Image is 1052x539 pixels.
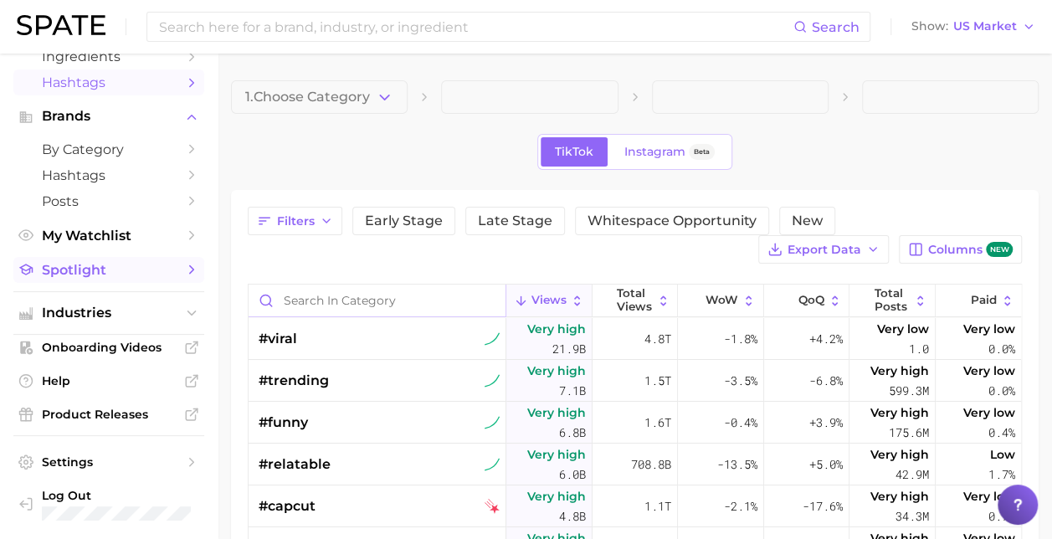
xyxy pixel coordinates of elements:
[13,69,204,95] a: Hashtags
[485,415,500,430] img: tiktok sustained riser
[42,262,176,278] span: Spotlight
[42,109,176,124] span: Brands
[42,488,225,503] span: Log Out
[249,402,1021,444] button: #funnytiktok sustained riserVery high6.8b1.6t-0.4%+3.9%Very high175.6mVery low0.4%
[610,137,729,167] a: InstagramBeta
[259,413,308,433] span: #funny
[42,340,176,355] span: Onboarding Videos
[13,449,204,475] a: Settings
[907,16,1039,38] button: ShowUS Market
[809,413,843,433] span: +3.9%
[963,361,1015,381] span: Very low
[803,496,843,516] span: -17.6%
[277,214,315,228] span: Filters
[724,371,757,391] span: -3.5%
[157,13,793,41] input: Search here for a brand, industry, or ingredient
[895,506,929,526] span: 34.3m
[792,214,823,228] span: New
[988,506,1015,526] span: 0.7%
[259,329,297,349] span: #viral
[899,235,1022,264] button: Columnsnew
[13,257,204,283] a: Spotlight
[249,360,1021,402] button: #trendingtiktok sustained riserVery high7.1b1.5t-3.5%-6.8%Very high599.3mVery low0.0%
[485,457,500,472] img: tiktok sustained riser
[809,371,843,391] span: -6.8%
[588,214,757,228] span: Whitespace Opportunity
[13,162,204,188] a: Hashtags
[875,287,911,313] span: Total Posts
[559,381,586,401] span: 7.1b
[541,137,608,167] a: TikTok
[13,368,204,393] a: Help
[936,285,1021,317] button: Paid
[506,285,593,317] button: Views
[42,193,176,209] span: Posts
[870,486,929,506] span: Very high
[249,485,1021,527] button: #capcuttiktok falling starVery high4.8b1.1t-2.1%-17.6%Very high34.3mVery low0.7%
[990,444,1015,465] span: Low
[13,104,204,129] button: Brands
[249,444,1021,485] button: #relatabletiktok sustained riserVery high6.0b708.8b-13.5%+5.0%Very high42.9mLow1.7%
[13,300,204,326] button: Industries
[485,499,500,514] img: tiktok falling star
[527,403,586,423] span: Very high
[42,49,176,64] span: Ingredients
[717,454,757,475] span: -13.5%
[559,465,586,485] span: 6.0b
[889,381,929,401] span: 599.3m
[365,214,443,228] span: Early Stage
[13,223,204,249] a: My Watchlist
[248,207,342,235] button: Filters
[478,214,552,228] span: Late Stage
[986,242,1013,258] span: new
[13,335,204,360] a: Onboarding Videos
[42,167,176,183] span: Hashtags
[724,496,757,516] span: -2.1%
[963,403,1015,423] span: Very low
[889,423,929,443] span: 175.6m
[485,331,500,346] img: tiktok sustained riser
[953,22,1017,31] span: US Market
[988,381,1015,401] span: 0.0%
[812,19,860,35] span: Search
[644,496,671,516] span: 1.1t
[13,44,204,69] a: Ingredients
[706,294,738,307] span: WoW
[694,145,710,159] span: Beta
[17,15,105,35] img: SPATE
[13,483,204,526] a: Log out. Currently logged in with e-mail sophie.aksoy@vantagegrp.com.
[531,294,567,307] span: Views
[259,371,329,391] span: #trending
[963,486,1015,506] span: Very low
[13,188,204,214] a: Posts
[527,486,586,506] span: Very high
[485,373,500,388] img: tiktok sustained riser
[42,373,176,388] span: Help
[42,74,176,90] span: Hashtags
[870,361,929,381] span: Very high
[559,423,586,443] span: 6.8b
[13,136,204,162] a: by Category
[909,339,929,359] span: 1.0
[963,319,1015,339] span: Very low
[788,243,861,257] span: Export Data
[42,141,176,157] span: by Category
[928,242,1013,258] span: Columns
[764,285,850,317] button: QoQ
[259,496,316,516] span: #capcut
[988,423,1015,443] span: 0.4%
[624,145,685,159] span: Instagram
[809,454,843,475] span: +5.0%
[527,361,586,381] span: Very high
[758,235,889,264] button: Export Data
[911,22,948,31] span: Show
[249,285,505,316] input: Search in category
[245,90,370,105] span: 1. Choose Category
[809,329,843,349] span: +4.2%
[870,444,929,465] span: Very high
[678,285,764,317] button: WoW
[42,454,176,470] span: Settings
[259,454,331,475] span: #relatable
[895,465,929,485] span: 42.9m
[724,413,757,433] span: -0.4%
